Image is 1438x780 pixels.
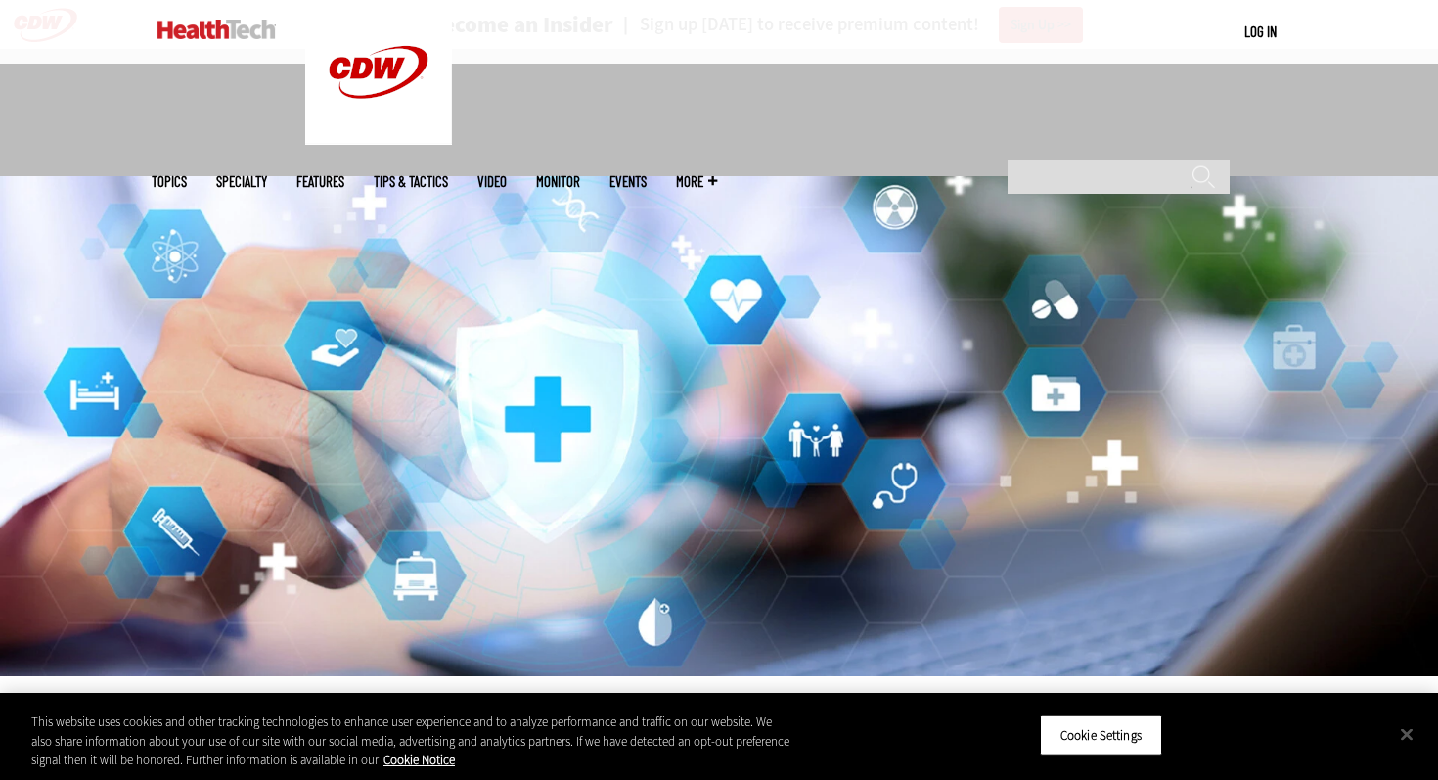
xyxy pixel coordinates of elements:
img: Home [157,20,276,39]
div: User menu [1244,22,1277,42]
a: CDW [305,129,452,150]
a: Video [477,174,507,189]
a: Tips & Tactics [374,174,448,189]
a: Features [296,174,344,189]
button: Cookie Settings [1040,714,1162,756]
span: Topics [152,174,187,189]
span: Specialty [216,174,267,189]
span: More [676,174,717,189]
a: Log in [1244,23,1277,40]
a: Events [609,174,647,189]
a: More information about your privacy [383,752,455,768]
a: MonITor [536,174,580,189]
button: Close [1385,712,1428,756]
div: This website uses cookies and other tracking technologies to enhance user experience and to analy... [31,712,791,770]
